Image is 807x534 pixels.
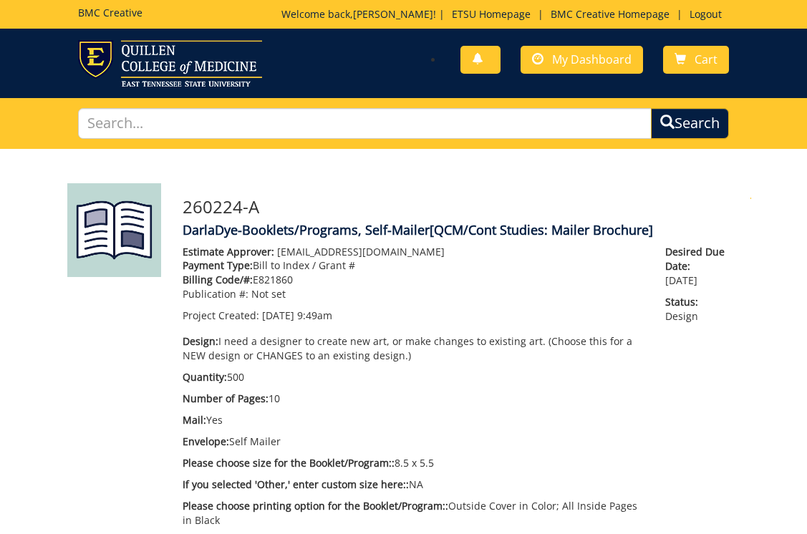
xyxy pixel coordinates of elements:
p: Welcome back, ! | | | [281,7,729,21]
span: Mail: [183,413,206,427]
p: [EMAIL_ADDRESS][DOMAIN_NAME] [183,245,644,259]
img: Product featured image [67,183,162,278]
a: Logout [682,7,729,21]
span: Not set [251,287,286,301]
span: My Dashboard [552,52,632,67]
h5: BMC Creative [78,7,142,18]
p: Self Mailer [183,435,644,449]
p: Yes [183,413,644,427]
p: [DATE] [665,245,740,288]
p: NA [183,477,644,492]
span: Billing Code/#: [183,273,253,286]
span: Publication #: [183,287,248,301]
a: BMC Creative Homepage [543,7,677,21]
a: [PERSON_NAME] [353,7,433,21]
span: Status: [665,295,740,309]
p: Outside Cover in Color; All Inside Pages in Black [183,499,644,528]
h4: DarlaDye-Booklets/Programs, Self-Mailer [183,223,740,238]
span: [QCM/Cont Studies: Mailer Brochure] [430,221,653,238]
span: [DATE] 9:49am [262,309,332,322]
a: ETSU Homepage [445,7,538,21]
a: Cart [663,46,729,74]
p: 10 [183,392,644,406]
p: 500 [183,370,644,384]
span: Number of Pages: [183,392,269,405]
a: My Dashboard [521,46,643,74]
button: Search [651,108,729,139]
span: Cart [695,52,717,67]
span: Please choose size for the Booklet/Program:: [183,456,395,470]
span: Please choose printing option for the Booklet/Program:: [183,499,448,513]
span: Envelope: [183,435,229,448]
input: Search... [78,108,652,139]
img: ETSU logo [78,40,262,87]
h3: 260224-A [183,198,740,216]
p: E821860 [183,273,644,287]
span: Desired Due Date: [665,245,740,273]
span: Quantity: [183,370,227,384]
span: Payment Type: [183,258,253,272]
span: Project Created: [183,309,259,322]
p: 8.5 x 5.5 [183,456,644,470]
span: If you selected 'Other,' enter custom size here:: [183,477,409,491]
p: Bill to Index / Grant # [183,258,644,273]
span: Design: [183,334,218,348]
span: Estimate Approver: [183,245,274,258]
p: Design [665,295,740,324]
p: I need a designer to create new art, or make changes to existing art. (Choose this for a NEW desi... [183,334,644,363]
